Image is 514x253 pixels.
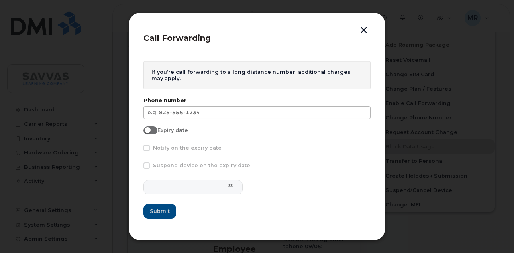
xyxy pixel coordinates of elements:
iframe: Messenger Launcher [479,218,508,247]
input: e.g. 825-555-1234 [143,106,371,119]
span: Submit [150,207,170,215]
span: Expiry date [157,127,188,133]
span: Call Forwarding [143,33,211,43]
label: Phone number [143,97,371,103]
div: If you’re call forwarding to a long distance number, additional charges may apply. [143,61,371,89]
input: Expiry date [143,126,150,133]
button: Submit [143,204,176,219]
